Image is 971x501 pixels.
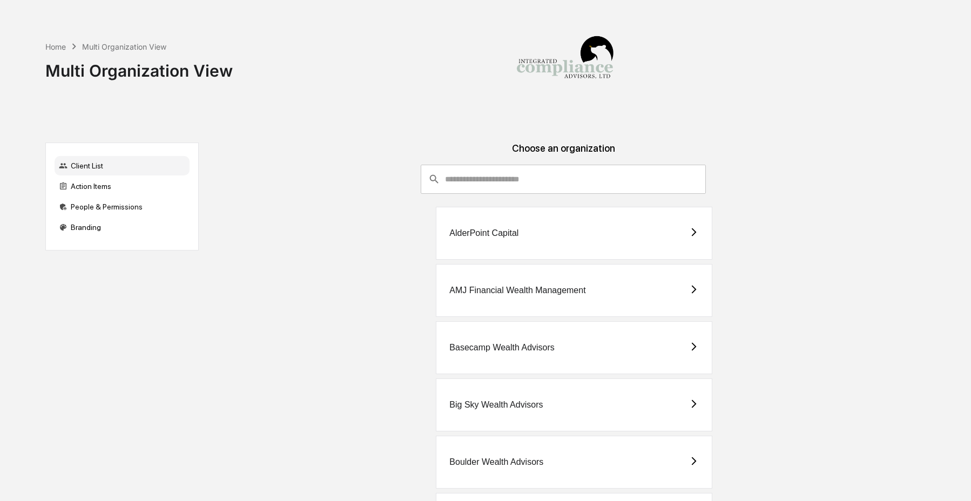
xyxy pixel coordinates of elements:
div: consultant-dashboard__filter-organizations-search-bar [421,165,705,194]
div: Multi Organization View [82,42,166,51]
div: Action Items [55,177,190,196]
img: Integrated Compliance Advisors [511,9,619,117]
div: Big Sky Wealth Advisors [449,400,543,410]
div: Multi Organization View [45,52,233,80]
div: AMJ Financial Wealth Management [449,286,585,295]
div: Choose an organization [207,143,919,165]
div: Boulder Wealth Advisors [449,457,543,467]
div: Home [45,42,66,51]
div: AlderPoint Capital [449,228,518,238]
div: People & Permissions [55,197,190,216]
div: Client List [55,156,190,175]
div: Basecamp Wealth Advisors [449,343,554,353]
div: Branding [55,218,190,237]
